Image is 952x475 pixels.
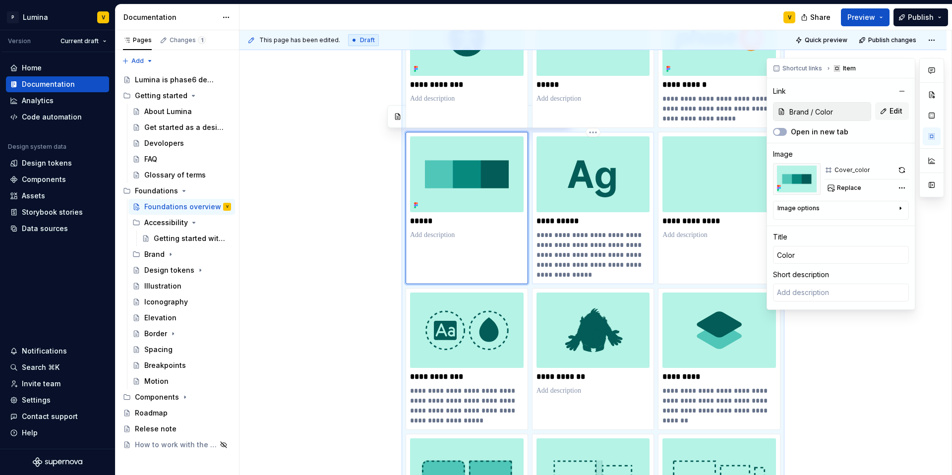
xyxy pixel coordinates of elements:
div: Get started as a designer [144,122,226,132]
div: About Lumina [144,107,192,117]
div: Invite team [22,379,60,389]
div: Home [22,63,42,73]
a: Design tokens [128,262,235,278]
div: Roadmap [135,408,168,418]
div: Notifications [22,346,67,356]
a: Roadmap [119,405,235,421]
div: Search ⌘K [22,362,59,372]
div: Pages [123,36,152,44]
div: Help [22,428,38,438]
div: Settings [22,395,51,405]
div: Components [135,392,179,402]
div: Data sources [22,224,68,234]
div: Page tree [119,72,235,453]
div: Brand [128,246,235,262]
div: Motion [144,376,169,386]
a: Documentation [6,76,109,92]
img: 838d7873-36e0-4ff6-ad74-1986f8898f8d.svg [662,136,776,212]
span: Quick preview [805,36,847,44]
a: Code automation [6,109,109,125]
a: Breakpoints [128,357,235,373]
div: FAQ [144,154,157,164]
div: Changes [170,36,206,44]
a: Settings [6,392,109,408]
button: Quick preview [792,33,852,47]
div: Iconography [144,297,188,307]
div: Components [22,175,66,184]
div: V [226,202,229,212]
button: Contact support [6,409,109,424]
div: Foundations overview [144,202,221,212]
div: Elevation [144,313,177,323]
div: Border [144,329,167,339]
span: Add [131,57,144,65]
a: Supernova Logo [33,457,82,467]
a: Border [128,326,235,342]
a: FAQ [128,151,235,167]
div: Documentation [22,79,75,89]
div: Contact support [22,412,78,421]
div: V [788,13,791,21]
button: Search ⌘K [6,359,109,375]
button: Preview [841,8,890,26]
div: Storybook stories [22,207,83,217]
div: Version [8,37,31,45]
div: P [7,11,19,23]
div: Components [119,389,235,405]
a: Iconography [128,294,235,310]
img: 853367a3-7b29-456b-87c0-ecffbf641cda.svg [536,136,650,212]
div: Illustration [144,281,181,291]
button: Publish [893,8,948,26]
button: Share [796,8,837,26]
a: Illustration [128,278,235,294]
div: Design tokens [22,158,72,168]
a: Spacing [128,342,235,357]
div: Glossary of terms [144,170,206,180]
div: Breakpoints [144,360,186,370]
button: Help [6,425,109,441]
span: 1 [198,36,206,44]
span: This page has been edited. [259,36,340,44]
span: Preview [847,12,875,22]
div: Relese note [135,424,177,434]
a: Design tokens [6,155,109,171]
div: Accessibility [144,218,188,228]
div: Lumina [23,12,48,22]
a: Data sources [6,221,109,237]
span: Publish [908,12,934,22]
span: Share [810,12,831,22]
span: Current draft [60,37,99,45]
a: About Lumina [128,104,235,119]
a: Motion [128,373,235,389]
a: How to work with the Design Team [119,437,235,453]
button: Add [119,54,156,68]
a: Analytics [6,93,109,109]
span: Publish changes [868,36,916,44]
div: Devolopers [144,138,184,148]
button: Notifications [6,343,109,359]
div: Spacing [144,345,173,355]
a: Home [6,60,109,76]
a: Storybook stories [6,204,109,220]
a: Get started as a designer [128,119,235,135]
img: 134bbaee-48ba-4a27-81cf-733238222aba.svg [410,293,524,368]
div: Lumina is phase6 design system [135,75,217,85]
button: PLuminaV [2,6,113,28]
a: Assets [6,188,109,204]
div: Analytics [22,96,54,106]
img: 7ae8e608-10fa-42cf-bc49-8872885adacf.svg [536,293,650,368]
button: Current draft [56,34,111,48]
span: Draft [360,36,375,44]
img: 31197f8e-1974-4940-8062-f64434efd42f.png [410,136,524,212]
a: Elevation [128,310,235,326]
a: Relese note [119,421,235,437]
a: Invite team [6,376,109,392]
div: Getting started with accessibility [154,234,229,243]
a: Foundations overviewV [128,199,235,215]
div: Getting started [119,88,235,104]
div: How to work with the Design Team [135,440,217,450]
div: Code automation [22,112,82,122]
button: Publish changes [856,33,921,47]
a: Getting started with accessibility [138,231,235,246]
div: Documentation [123,12,217,22]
